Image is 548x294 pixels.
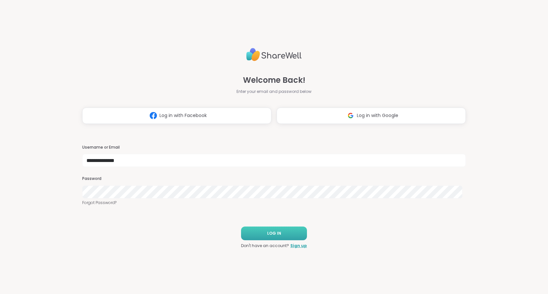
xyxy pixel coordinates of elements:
[160,112,207,119] span: Log in with Facebook
[277,108,466,124] button: Log in with Google
[147,110,160,122] img: ShareWell Logomark
[290,243,307,249] a: Sign up
[82,108,271,124] button: Log in with Facebook
[82,145,466,150] h3: Username or Email
[246,45,302,64] img: ShareWell Logo
[236,89,312,95] span: Enter your email and password below
[243,74,305,86] span: Welcome Back!
[357,112,398,119] span: Log in with Google
[241,243,289,249] span: Don't have an account?
[344,110,357,122] img: ShareWell Logomark
[82,176,466,182] h3: Password
[241,227,307,240] button: LOG IN
[267,230,281,236] span: LOG IN
[82,200,466,206] a: Forgot Password?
